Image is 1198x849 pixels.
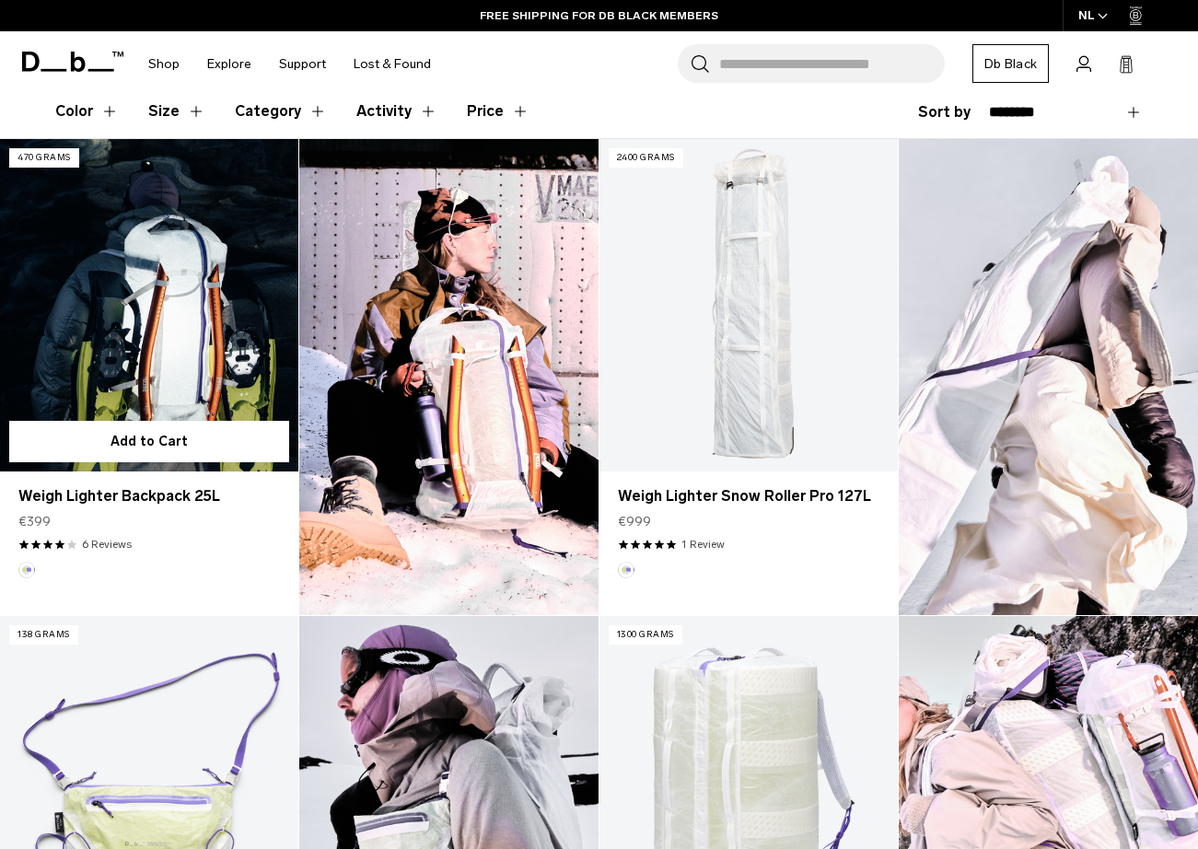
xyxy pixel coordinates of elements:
span: €999 [618,512,651,531]
a: Weigh Lighter Snow Roller Pro 127L [599,139,898,471]
button: Toggle Filter [356,85,437,138]
a: 1 reviews [681,536,725,552]
button: Aurora [618,562,634,578]
button: Add to Cart [9,421,289,462]
a: FREE SHIPPING FOR DB BLACK MEMBERS [480,7,718,24]
img: Content block image [299,139,599,615]
a: Weigh Lighter Snow Roller Pro 127L [618,485,879,507]
a: 6 reviews [82,536,132,552]
button: Toggle Price [467,85,529,138]
a: Db Black [972,44,1049,83]
button: Aurora [18,562,35,578]
img: Content block image [899,139,1198,615]
p: 138 grams [9,625,78,645]
a: Shop [148,31,180,97]
p: 470 grams [9,148,79,168]
button: Toggle Filter [55,85,119,138]
a: Weigh Lighter Backpack 25L [18,485,280,507]
button: Toggle Filter [235,85,327,138]
a: Explore [207,31,251,97]
button: Toggle Filter [148,85,205,138]
nav: Main Navigation [134,31,445,97]
a: Lost & Found [354,31,431,97]
p: 2400 grams [609,148,683,168]
p: 1300 grams [609,625,682,645]
span: €399 [18,512,51,531]
a: Support [279,31,326,97]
